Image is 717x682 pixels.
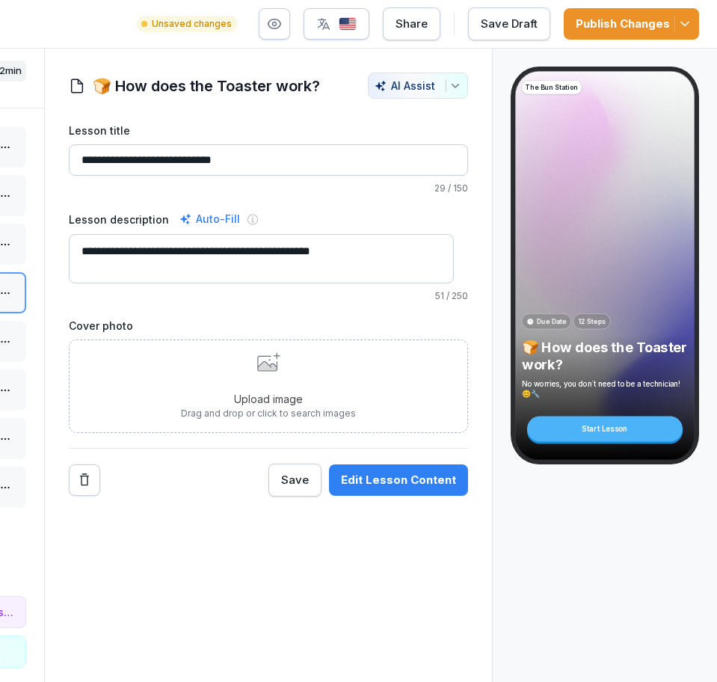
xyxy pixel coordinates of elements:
[176,210,243,228] div: Auto-Fill
[341,472,456,488] div: Edit Lesson Content
[527,416,683,441] div: Start Lesson
[522,378,689,399] p: No worries, you don´t need to be a technician! 😊🔧
[468,7,550,40] button: Save Draft
[383,7,440,40] button: Share
[69,212,169,227] label: Lesson description
[152,17,232,31] p: Unsaved changes
[69,182,468,195] p: / 150
[564,8,699,40] button: Publish Changes
[181,391,356,407] p: Upload image
[339,17,357,31] img: us.svg
[181,407,356,420] p: Drag and drop or click to search images
[69,289,468,303] p: / 250
[435,290,444,301] span: 51
[368,73,468,99] button: AI Assist
[576,16,687,32] div: Publish Changes
[537,316,567,326] p: Due Date
[578,316,606,326] p: 12 Steps
[481,16,538,32] div: Save Draft
[93,75,320,97] h1: 🍞 How does the Toaster work?
[329,464,468,496] button: Edit Lesson Content
[69,318,468,334] label: Cover photo
[526,82,578,92] p: The Bun Station
[69,464,100,496] button: Remove
[522,339,689,373] p: 🍞 How does the Toaster work?
[375,79,461,92] div: AI Assist
[434,182,446,194] span: 29
[281,472,309,488] div: Save
[69,123,468,138] label: Lesson title
[268,464,321,497] button: Save
[396,16,428,32] div: Share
